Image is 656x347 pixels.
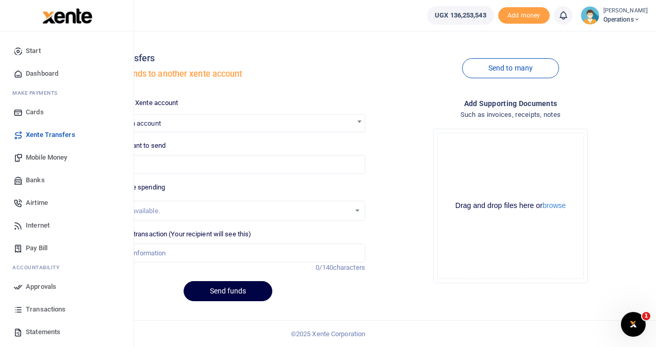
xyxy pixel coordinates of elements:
[433,129,588,283] div: File Uploader
[8,214,125,237] a: Internet
[26,198,48,208] span: Airtime
[462,58,559,78] a: Send to many
[99,206,350,216] div: No options available.
[26,304,65,315] span: Transactions
[18,89,58,97] span: ake Payments
[26,282,56,292] span: Approvals
[184,281,272,301] button: Send funds
[26,68,58,79] span: Dashboard
[91,229,252,239] label: Memo for this transaction (Your recipient will see this)
[435,10,486,21] span: UGX 136,253,543
[581,6,599,25] img: profile-user
[8,298,125,321] a: Transactions
[26,107,44,117] span: Cards
[8,192,125,214] a: Airtime
[8,101,125,124] a: Cards
[8,124,125,146] a: Xente Transfers
[498,7,550,24] li: Toup your wallet
[8,169,125,192] a: Banks
[8,40,125,62] a: Start
[603,7,648,15] small: [PERSON_NAME]
[8,62,125,85] a: Dashboard
[91,155,365,175] input: UGX
[438,201,583,211] div: Drag and drop files here or
[621,312,646,337] iframe: Intercom live chat
[333,264,365,271] span: characters
[26,327,60,337] span: Statements
[8,85,125,101] li: M
[91,114,365,132] span: Search for an account
[8,259,125,275] li: Ac
[91,69,365,79] h5: Transfer funds to another xente account
[26,243,47,253] span: Pay Bill
[26,175,45,185] span: Banks
[603,15,648,24] span: Operations
[26,152,67,163] span: Mobile Money
[91,115,365,131] span: Search for an account
[91,98,178,108] label: Select another Xente account
[8,275,125,298] a: Approvals
[26,130,75,140] span: Xente Transfers
[543,202,566,209] button: browse
[8,237,125,259] a: Pay Bill
[91,53,365,64] h4: Xente transfers
[642,312,650,320] span: 1
[8,321,125,343] a: Statements
[26,220,50,231] span: Internet
[316,264,333,271] span: 0/140
[42,8,92,24] img: logo-large
[41,11,92,19] a: logo-small logo-large logo-large
[498,11,550,19] a: Add money
[8,146,125,169] a: Mobile Money
[373,109,648,120] h4: Such as invoices, receipts, notes
[427,6,494,25] a: UGX 136,253,543
[423,6,498,25] li: Wallet ballance
[581,6,648,25] a: profile-user [PERSON_NAME] Operations
[498,7,550,24] span: Add money
[373,98,648,109] h4: Add supporting Documents
[20,264,59,271] span: countability
[91,244,365,263] input: Enter extra information
[26,46,41,56] span: Start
